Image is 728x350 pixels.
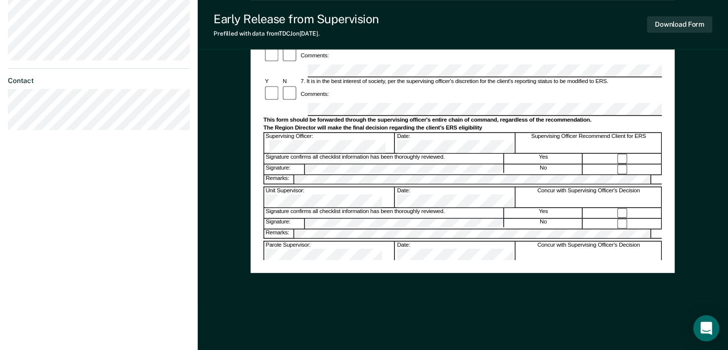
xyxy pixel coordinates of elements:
[516,187,662,207] div: Concur with Supervising Officer's Decision
[264,175,295,184] div: Remarks:
[264,165,305,175] div: Signature:
[263,117,662,124] div: This form should be forwarded through the supervising officer's entire chain of command, regardle...
[263,125,662,131] div: The Region Director will make the final decision regarding the client's ERS eligibility
[505,208,583,218] div: Yes
[505,219,583,229] div: No
[516,242,662,261] div: Concur with Supervising Officer's Decision
[264,133,395,152] div: Supervising Officer:
[8,77,190,85] dt: Contact
[693,315,720,342] div: Open Intercom Messenger
[264,230,295,238] div: Remarks:
[516,133,662,152] div: Supervising Officer Recommend Client for ERS
[264,208,504,218] div: Signature confirms all checklist information has been thoroughly reviewed.
[214,30,379,37] div: Prefilled with data from TDCJ on [DATE] .
[505,153,583,164] div: Yes
[264,153,504,164] div: Signature confirms all checklist information has been thoroughly reviewed.
[300,90,331,97] div: Comments:
[396,242,515,261] div: Date:
[264,187,395,207] div: Unit Supervisor:
[300,52,331,59] div: Comments:
[505,165,583,175] div: No
[396,187,515,207] div: Date:
[214,12,379,26] div: Early Release from Supervision
[300,78,662,85] div: 7. It is in the best interest of society, per the supervising officer's discretion for the client...
[264,219,305,229] div: Signature:
[396,133,515,152] div: Date:
[281,78,299,85] div: N
[647,16,712,33] button: Download Form
[264,242,395,261] div: Parole Supervisor:
[263,78,281,85] div: Y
